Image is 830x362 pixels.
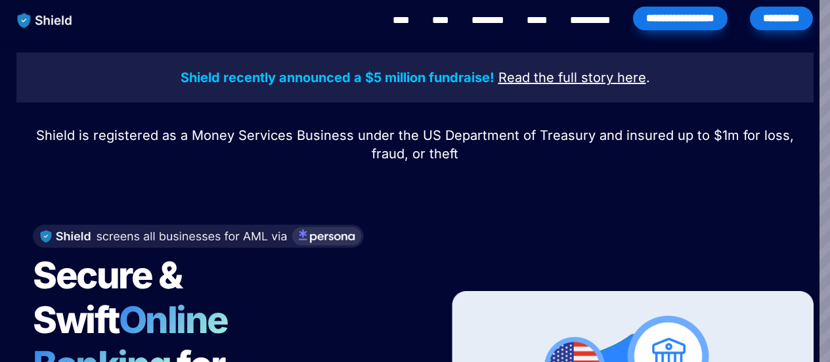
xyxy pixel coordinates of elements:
img: website logo [11,7,79,34]
u: here [617,70,646,85]
span: . [646,70,650,85]
span: Shield is registered as a Money Services Business under the US Department of Treasury and insured... [36,127,798,162]
span: Secure & Swift [33,253,188,342]
a: Read the full story [498,72,613,85]
u: Read the full story [498,70,613,85]
strong: Shield recently announced a $5 million fundraise! [181,70,494,85]
a: here [617,72,646,85]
